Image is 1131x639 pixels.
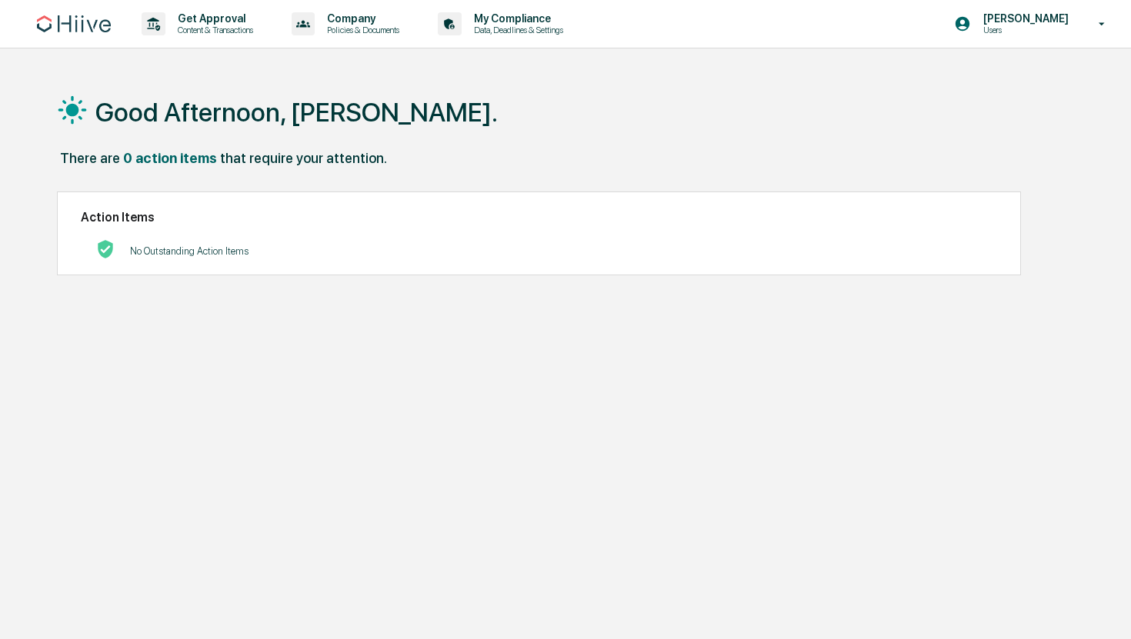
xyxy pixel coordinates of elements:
h1: Good Afternoon, [PERSON_NAME]. [95,97,498,128]
div: that require your attention. [220,150,387,166]
img: logo [37,15,111,32]
p: Get Approval [165,12,261,25]
p: [PERSON_NAME] [971,12,1076,25]
div: 0 action items [123,150,217,166]
p: Users [971,25,1076,35]
p: Company [315,12,407,25]
p: My Compliance [462,12,571,25]
div: There are [60,150,120,166]
img: No Actions logo [96,240,115,258]
h2: Action Items [81,210,997,225]
p: Data, Deadlines & Settings [462,25,571,35]
p: Policies & Documents [315,25,407,35]
p: Content & Transactions [165,25,261,35]
p: No Outstanding Action Items [130,245,249,257]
